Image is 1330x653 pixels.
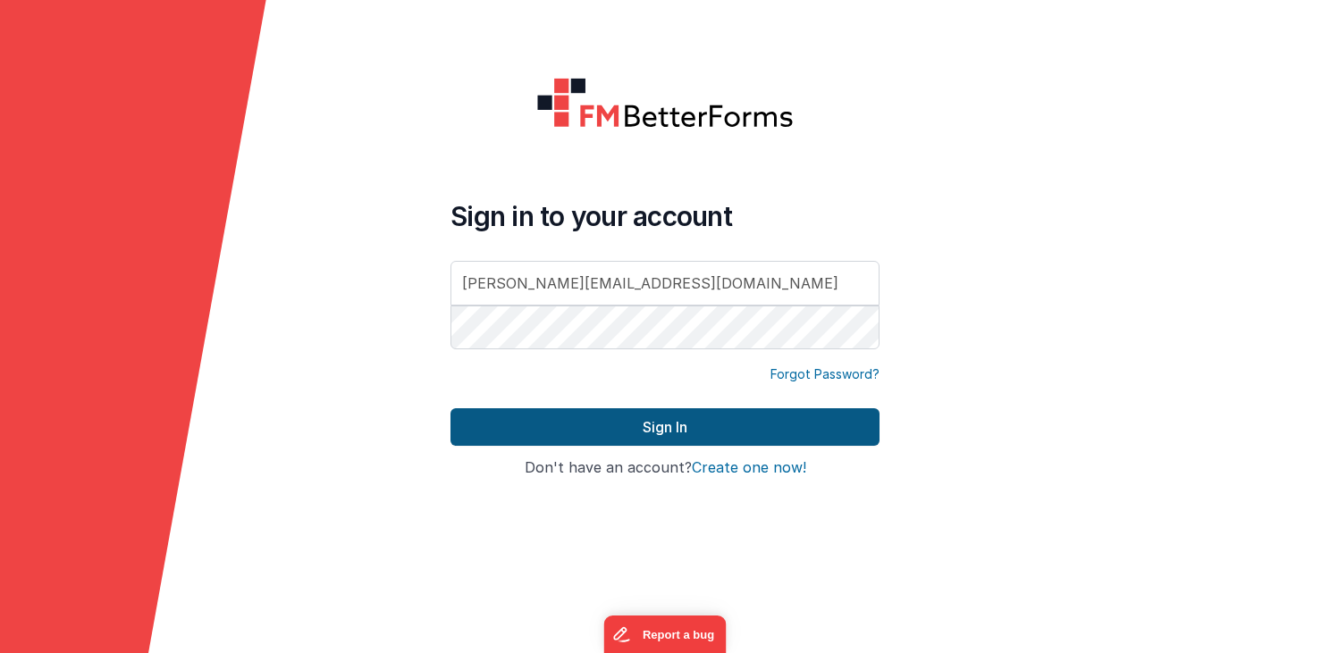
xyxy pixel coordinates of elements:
[604,615,727,653] iframe: Marker.io feedback button
[450,460,880,476] h4: Don't have an account?
[450,261,880,306] input: Email Address
[770,365,880,383] a: Forgot Password?
[692,460,806,476] button: Create one now!
[450,408,880,446] button: Sign In
[450,200,880,232] h4: Sign in to your account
